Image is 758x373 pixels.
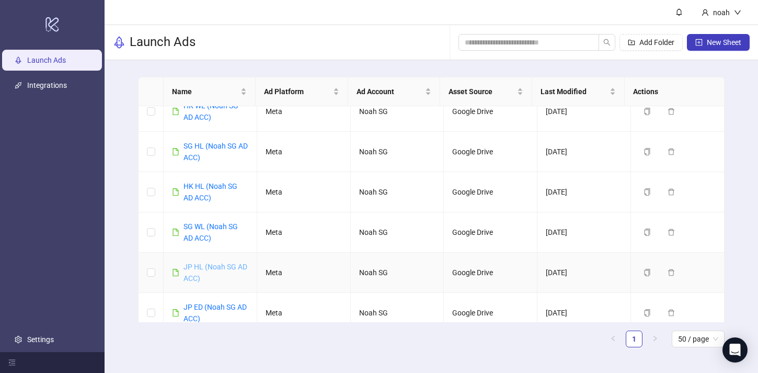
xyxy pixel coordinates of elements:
th: Asset Source [440,77,532,106]
td: Google Drive [444,253,537,293]
span: down [734,9,741,16]
span: New Sheet [707,38,741,47]
a: Integrations [27,81,67,89]
td: Noah SG [351,212,444,253]
span: copy [644,229,651,236]
a: HK HL (Noah SG AD ACC) [183,182,237,202]
div: noah [709,7,734,18]
span: file [172,148,179,155]
span: copy [644,108,651,115]
span: Add Folder [639,38,674,47]
a: JP ED (Noah SG AD ACC) [183,303,247,323]
td: Meta [257,132,351,172]
th: Actions [625,77,717,106]
td: Noah SG [351,92,444,132]
span: copy [644,148,651,155]
td: Meta [257,293,351,333]
span: delete [668,309,675,317]
span: file [172,309,179,317]
td: [DATE] [537,92,631,132]
span: delete [668,108,675,115]
span: delete [668,269,675,276]
span: right [652,335,658,342]
button: New Sheet [687,34,750,51]
a: JP HL (Noah SG AD ACC) [183,263,247,282]
span: delete [668,229,675,236]
span: Ad Account [357,86,423,97]
span: copy [644,188,651,196]
td: Noah SG [351,172,444,212]
button: Add Folder [619,34,683,51]
th: Ad Platform [256,77,348,106]
span: rocket [113,36,125,49]
td: Google Drive [444,212,537,253]
span: search [603,39,611,46]
span: file [172,108,179,115]
li: Next Page [647,331,663,347]
th: Ad Account [348,77,440,106]
span: file [172,269,179,276]
a: SG WL (Noah SG AD ACC) [183,222,238,242]
td: Google Drive [444,132,537,172]
td: Noah SG [351,132,444,172]
a: Settings [27,335,54,344]
span: menu-fold [8,359,16,366]
span: file [172,229,179,236]
td: [DATE] [537,293,631,333]
li: 1 [626,331,642,347]
span: user [702,9,709,16]
th: Name [164,77,256,106]
div: Page Size [672,331,725,347]
h3: Launch Ads [130,34,196,51]
a: Launch Ads [27,56,66,64]
span: Asset Source [449,86,515,97]
span: copy [644,309,651,317]
td: [DATE] [537,172,631,212]
td: [DATE] [537,253,631,293]
button: left [605,331,622,347]
th: Last Modified [532,77,624,106]
span: delete [668,188,675,196]
span: Name [172,86,238,97]
td: [DATE] [537,212,631,253]
td: Noah SG [351,253,444,293]
td: Google Drive [444,172,537,212]
div: Open Intercom Messenger [722,337,748,363]
span: 50 / page [678,331,718,347]
span: folder-add [628,39,635,46]
span: left [610,335,616,342]
td: Meta [257,172,351,212]
span: file [172,188,179,196]
span: delete [668,148,675,155]
td: Google Drive [444,92,537,132]
td: Meta [257,212,351,253]
td: Meta [257,92,351,132]
a: 1 [626,331,642,347]
span: Ad Platform [264,86,330,97]
a: SG HL (Noah SG AD ACC) [183,142,248,162]
td: Meta [257,253,351,293]
span: copy [644,269,651,276]
td: [DATE] [537,132,631,172]
button: right [647,331,663,347]
span: bell [675,8,683,16]
span: Last Modified [541,86,607,97]
li: Previous Page [605,331,622,347]
span: plus-square [695,39,703,46]
td: Noah SG [351,293,444,333]
td: Google Drive [444,293,537,333]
